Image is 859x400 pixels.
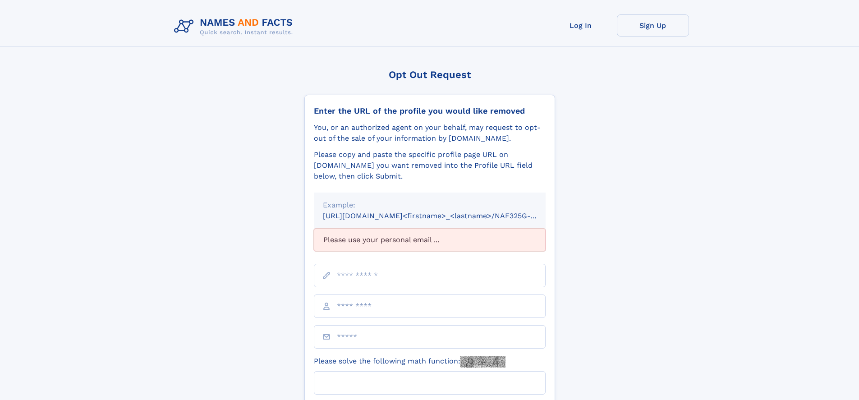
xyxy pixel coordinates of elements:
div: Please use your personal email ... [314,229,546,251]
small: [URL][DOMAIN_NAME]<firstname>_<lastname>/NAF325G-xxxxxxxx [323,211,563,220]
div: Enter the URL of the profile you would like removed [314,106,546,116]
label: Please solve the following math function: [314,356,505,368]
a: Sign Up [617,14,689,37]
div: Opt Out Request [304,69,555,80]
div: Please copy and paste the specific profile page URL on [DOMAIN_NAME] you want removed into the Pr... [314,149,546,182]
div: Example: [323,200,537,211]
div: You, or an authorized agent on your behalf, may request to opt-out of the sale of your informatio... [314,122,546,144]
img: Logo Names and Facts [170,14,300,39]
a: Log In [545,14,617,37]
